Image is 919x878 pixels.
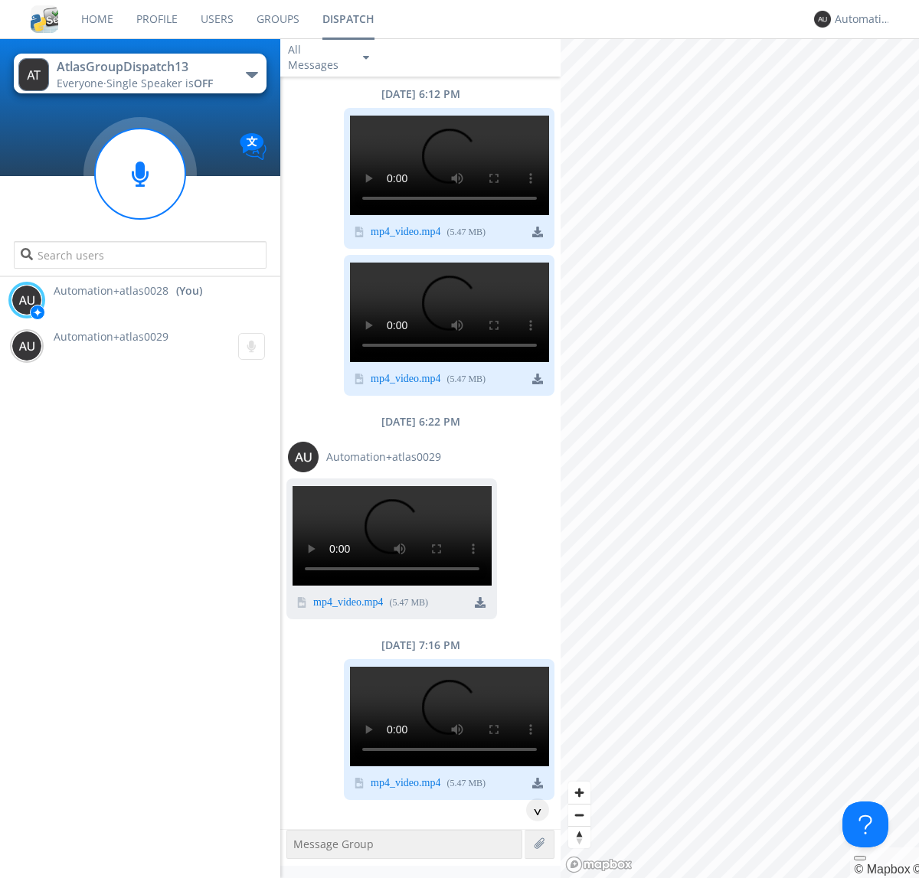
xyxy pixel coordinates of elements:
div: Everyone · [57,76,229,91]
div: ^ [526,798,549,821]
button: Toggle attribution [854,856,866,860]
img: download media button [532,227,543,237]
img: video icon [354,227,365,237]
button: Reset bearing to north [568,826,590,848]
span: OFF [194,76,213,90]
button: AtlasGroupDispatch13Everyone·Single Speaker isOFF [14,54,266,93]
iframe: Toggle Customer Support [842,801,888,847]
img: 373638.png [18,58,49,91]
input: Search users [14,241,266,269]
span: Automation+atlas0029 [326,449,441,465]
span: Automation+atlas0029 [54,329,168,344]
span: Automation+atlas0028 [54,283,168,299]
img: 373638.png [814,11,831,28]
button: Zoom out [568,804,590,826]
span: Zoom out [568,805,590,826]
a: Mapbox logo [565,856,633,873]
div: [DATE] 6:22 PM [280,414,561,429]
a: mp4_video.mp4 [371,778,440,790]
div: All Messages [288,42,349,73]
img: video icon [296,597,307,608]
div: ( 5.47 MB ) [446,777,486,790]
img: video icon [354,778,365,788]
img: download media button [532,778,543,788]
img: video icon [354,374,365,384]
div: Automation+atlas0028 [835,11,892,27]
div: [DATE] 6:12 PM [280,86,561,102]
a: Mapbox [854,863,910,876]
img: Translation enabled [240,133,267,160]
img: 373638.png [11,331,42,361]
a: mp4_video.mp4 [371,227,440,239]
img: 373638.png [11,285,42,315]
img: 373638.png [288,442,319,472]
div: AtlasGroupDispatch13 [57,58,229,76]
a: mp4_video.mp4 [313,597,383,609]
span: Reset bearing to north [568,827,590,848]
div: [DATE] 7:16 PM [280,638,561,653]
div: ( 5.47 MB ) [446,226,486,239]
div: ( 5.47 MB ) [446,373,486,386]
a: mp4_video.mp4 [371,374,440,386]
span: Single Speaker is [106,76,213,90]
button: Zoom in [568,782,590,804]
div: (You) [176,283,202,299]
img: caret-down-sm.svg [363,56,369,60]
img: download media button [475,597,486,608]
img: cddb5a64eb264b2086981ab96f4c1ba7 [31,5,58,33]
div: ( 5.47 MB ) [389,596,428,609]
img: download media button [532,374,543,384]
